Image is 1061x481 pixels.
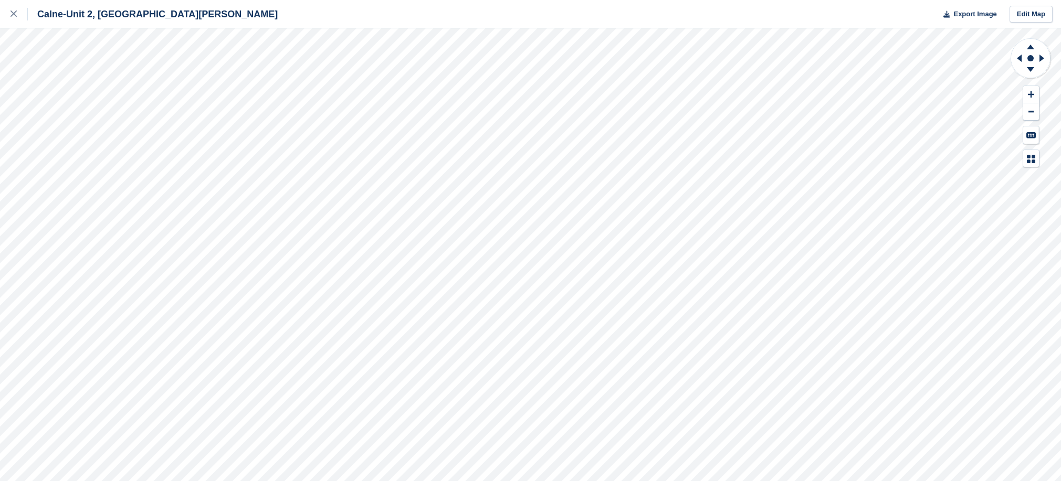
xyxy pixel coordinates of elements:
button: Export Image [937,6,997,23]
button: Keyboard Shortcuts [1023,126,1039,144]
button: Zoom In [1023,86,1039,103]
span: Export Image [953,9,996,19]
div: Calne-Unit 2, [GEOGRAPHIC_DATA][PERSON_NAME] [28,8,278,20]
button: Map Legend [1023,150,1039,167]
a: Edit Map [1010,6,1053,23]
button: Zoom Out [1023,103,1039,121]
